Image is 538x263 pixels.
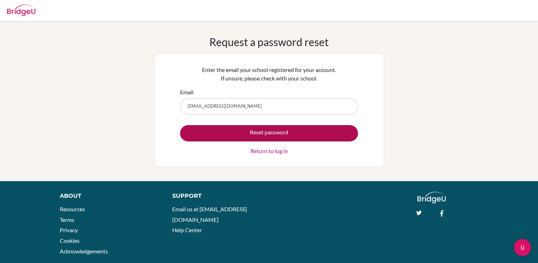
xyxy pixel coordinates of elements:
[60,206,85,212] a: Resources
[250,147,288,155] a: Return to log in
[172,226,202,233] a: Help Center
[172,206,247,223] a: Email us at [EMAIL_ADDRESS][DOMAIN_NAME]
[60,216,74,223] a: Terms
[60,237,80,244] a: Cookies
[60,226,78,233] a: Privacy
[60,248,108,254] a: Acknowledgements
[209,35,329,48] h1: Request a password reset
[60,192,156,200] div: About
[417,192,446,203] img: logo_white@2x-f4f0deed5e89b7ecb1c2cc34c3e3d731f90f0f143d5ea2071677605dd97b5244.png
[514,239,531,256] div: Open Intercom Messenger
[180,88,193,96] label: Email
[7,5,35,16] img: Bridge-U
[172,192,261,200] div: Support
[180,125,358,141] button: Reset password
[180,66,358,83] p: Enter the email your school registered for your account. If unsure, please check with your school.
